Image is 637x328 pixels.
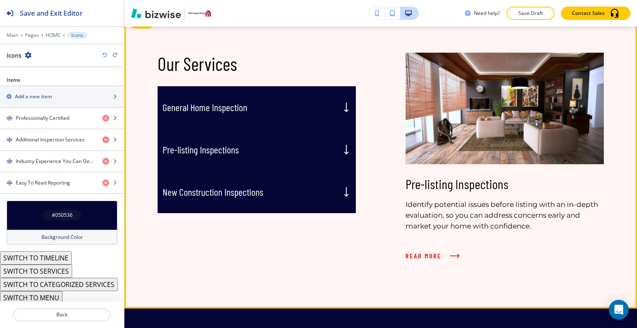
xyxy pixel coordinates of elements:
h4: Industry Experience You Can Depend On [16,158,96,165]
button: Save Draft [506,7,554,20]
button: General Home Inspection [158,86,356,129]
button: #050536Background Color [7,201,117,245]
button: New Construction Inspections [158,171,356,213]
h4: Easy To Read Reporting [16,179,70,187]
button: HOME [46,32,61,38]
h2: Save and Exit Editor [20,8,83,18]
img: Drag [7,180,12,186]
h5: New Construction Inspections [163,186,263,198]
h2: Add a new item [15,93,52,100]
img: 4b0a544d5636ff4e32dd6184a683a4cd.webp [406,53,604,164]
h3: Need help? [474,10,500,17]
h4: Background Color [41,233,83,241]
div: Open Intercom Messenger [609,300,629,320]
p: Back [14,311,110,318]
img: Drag [7,158,12,164]
img: Drag [7,115,12,121]
h5: Pre-listing Inspections [163,143,239,156]
button: Back [13,308,111,321]
button: Contact Sales [561,7,630,20]
button: Pages [25,32,39,38]
img: Drag [7,137,12,143]
span: READ MORE [406,251,442,261]
button: Main [7,32,18,38]
button: Icons [67,32,88,39]
img: Bizwise Logo [131,8,181,18]
p: Icons [71,32,83,38]
h5: General Home Inspection [163,101,247,114]
p: Our Services [158,53,356,75]
h2: Icons [7,51,22,60]
button: Pre-listing Inspections [158,129,356,171]
h4: Professionally Certified [16,114,69,122]
h4: Additional Inspection Services [16,136,85,143]
button: READ MORE [406,245,460,267]
h6: Identify potential issues before listing with an in-depth evaluation, so you can address concerns... [406,199,604,231]
h4: Pre-listing Inspections [406,176,604,192]
p: Save Draft [517,10,544,17]
h2: Items [7,76,20,84]
p: Contact Sales [572,10,605,17]
h4: #050536 [52,211,73,219]
img: Your Logo [188,10,211,17]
